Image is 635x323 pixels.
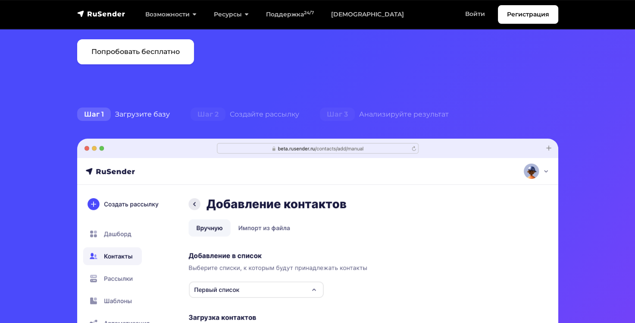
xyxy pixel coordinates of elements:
[180,106,310,123] div: Создайте рассылку
[304,10,314,16] sup: 24/7
[77,9,125,18] img: RuSender
[498,5,558,24] a: Регистрация
[310,106,459,123] div: Анализируйте результат
[77,108,111,121] span: Шаг 1
[257,6,322,23] a: Поддержка24/7
[77,39,194,64] a: Попробовать бесплатно
[457,5,494,23] a: Войти
[205,6,257,23] a: Ресурсы
[320,108,355,121] span: Шаг 3
[191,108,225,121] span: Шаг 2
[67,106,180,123] div: Загрузите базу
[137,6,205,23] a: Возможности
[322,6,413,23] a: [DEMOGRAPHIC_DATA]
